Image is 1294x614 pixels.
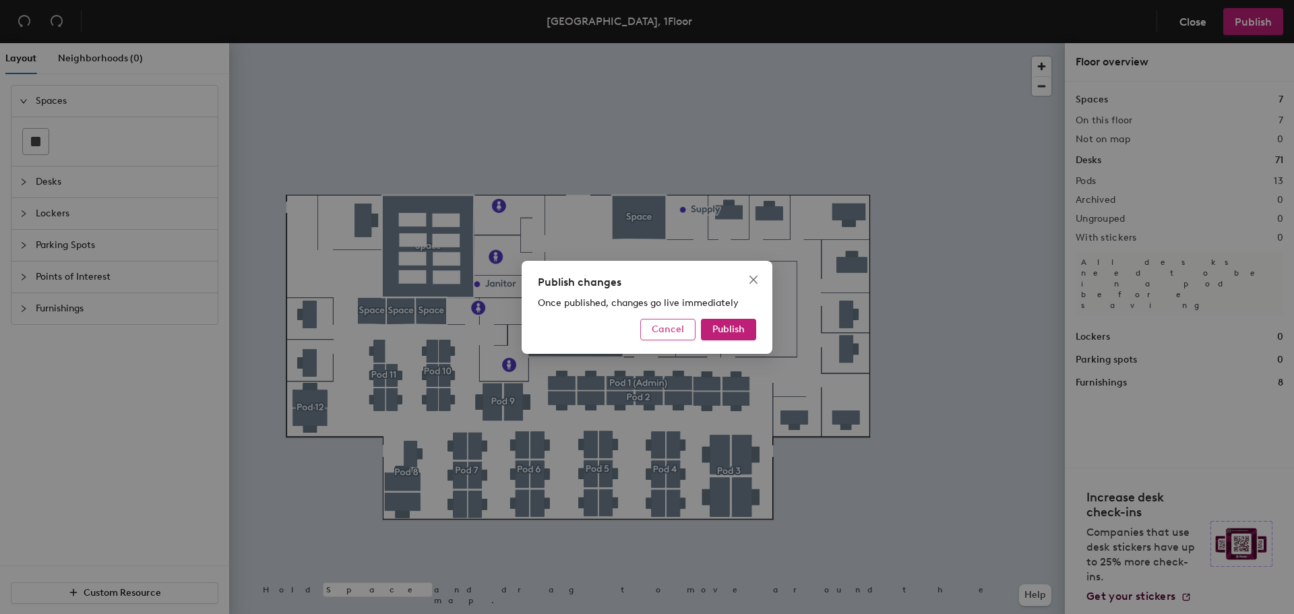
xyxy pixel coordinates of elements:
div: Publish changes [538,274,756,290]
button: Publish [701,319,756,340]
span: Close [743,274,764,285]
span: Publish [712,324,745,335]
span: close [748,274,759,285]
button: Close [743,269,764,290]
span: Once published, changes go live immediately [538,297,739,309]
button: Cancel [640,319,696,340]
span: Cancel [652,324,684,335]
